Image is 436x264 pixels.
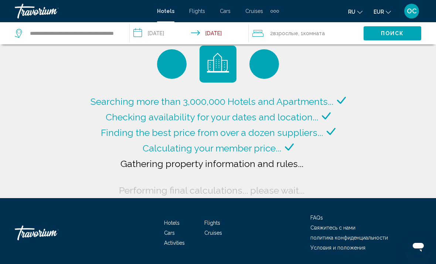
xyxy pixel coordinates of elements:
button: Change language [348,6,362,17]
iframe: Кнопка запуска окна обмена сообщениями [406,234,430,258]
a: Cars [164,230,175,236]
a: Cruises [245,8,263,14]
span: Gathering property information and rules... [120,158,303,169]
button: Поиск [364,26,421,40]
button: Extra navigation items [270,5,279,17]
span: Performing final calculations... please wait... [119,185,304,196]
button: Check-in date: Aug 21, 2025 Check-out date: Aug 23, 2025 [130,22,248,44]
span: OC [407,7,417,15]
a: Flights [204,220,220,226]
button: Change currency [374,6,391,17]
a: политика конфиденциальности [310,235,388,241]
span: Взрослые [273,30,298,36]
span: Checking availability for your dates and location... [106,111,318,123]
a: Travorium [15,222,89,244]
a: Travorium [15,4,150,19]
span: 2 [270,28,298,39]
a: Activities [164,240,185,246]
a: FAQs [310,215,323,221]
a: Flights [189,8,205,14]
a: Cruises [204,230,222,236]
a: Свяжитесь с нами [310,225,355,231]
button: User Menu [402,3,421,19]
a: Hotels [164,220,180,226]
a: Hotels [157,8,174,14]
span: Finding the best price from over a dozen suppliers... [101,127,323,138]
span: EUR [374,9,384,15]
span: ru [348,9,355,15]
a: Условия и положения [310,245,365,251]
span: , 1 [298,28,325,39]
span: Calculating your member price... [143,143,281,154]
a: Cars [220,8,231,14]
span: Поиск [381,31,404,37]
button: Travelers: 2 adults, 0 children [249,22,364,44]
span: Searching more than 3,000,000 Hotels and Apartments... [91,96,333,107]
span: Комната [303,30,325,36]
